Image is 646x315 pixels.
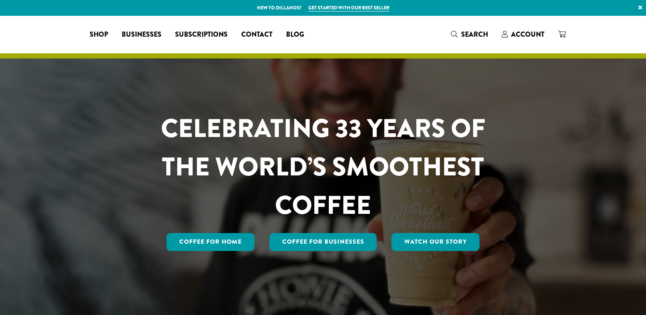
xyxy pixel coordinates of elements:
[444,27,495,41] a: Search
[136,109,511,225] h1: CELEBRATING 33 YEARS OF THE WORLD’S SMOOTHEST COFFEE
[392,233,479,251] a: Watch Our Story
[90,29,108,40] span: Shop
[308,4,389,12] a: Get started with our best seller
[511,29,544,39] span: Account
[83,28,115,41] a: Shop
[241,29,272,40] span: Contact
[269,233,377,251] a: Coffee For Businesses
[175,29,228,40] span: Subscriptions
[286,29,304,40] span: Blog
[122,29,161,40] span: Businesses
[461,29,488,39] span: Search
[167,233,254,251] a: Coffee for Home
